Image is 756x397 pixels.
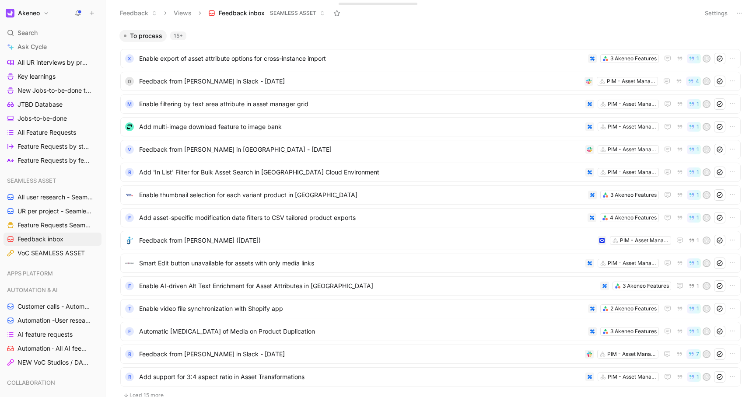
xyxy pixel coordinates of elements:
span: Add 'In List' Filter for Bulk Asset Search in [GEOGRAPHIC_DATA] Cloud Environment [139,167,582,178]
a: XEnable export of asset attribute options for cross-instance import3 Akeneo Features1S [120,49,741,68]
button: 1 [687,145,701,154]
div: O [125,77,134,86]
span: 1 [696,215,699,220]
div: AUTOMATION & AI [3,283,101,296]
span: Feature Requests by feature [17,156,90,165]
button: View actions [90,58,99,67]
a: All user research - Seamless Asset ([PERSON_NAME]) [3,191,101,204]
div: PIM - Asset Manager [620,236,669,245]
div: PIM - Asset Manager [608,100,657,108]
div: R [125,168,134,177]
a: JTBD Database [3,98,101,111]
span: AUTOMATION & AI [7,286,58,294]
a: logoEnable thumbnail selection for each variant product in [GEOGRAPHIC_DATA]3 Akeneo Features1S [120,185,741,205]
button: To process [119,30,167,42]
a: RFeedback from [PERSON_NAME] in Slack - [DATE]PIM - Asset Manager7J [120,345,741,364]
span: AI feature requests [17,330,73,339]
span: VoC SEAMLESS ASSET [17,249,85,258]
a: AI feature requests [3,328,101,341]
button: 7 [686,349,701,359]
span: 1 [696,283,699,289]
span: Enable AI-driven Alt Text Enrichment for Asset Attributes in [GEOGRAPHIC_DATA] [139,281,597,291]
span: Search [17,28,38,38]
span: JTBD Database [17,100,63,109]
button: View actions [91,344,99,353]
div: S [703,260,710,266]
div: R [125,373,134,381]
a: All UR interviews by projects [3,56,101,69]
button: View actions [94,193,102,202]
img: logo [125,122,134,131]
span: Ask Cycle [17,42,47,52]
div: APPS PLATFORM [3,267,101,282]
button: View actions [89,72,98,81]
a: New Jobs-to-be-done to review ([PERSON_NAME]) [3,84,101,97]
button: 1 [687,372,701,382]
a: logoFeedback from [PERSON_NAME] ([DATE])PIM - Asset Manager1V [120,231,741,250]
div: F [125,213,134,222]
button: View actions [89,128,98,137]
button: 1 [687,122,701,132]
button: 1 [687,99,701,109]
div: PIM - Asset Manager [608,259,657,268]
div: 3 Akeneo Features [610,191,657,199]
span: SEAMLESS ASSET [7,176,56,185]
span: UR per project - Seamless assets (Marion) [17,207,93,216]
div: APPS PLATFORM [3,267,101,280]
div: PIM - Asset Manager [608,122,657,131]
div: COLLABORATION [3,376,101,392]
div: AUTOMATION & AICustomer calls - Automation ([PERSON_NAME])Automation -User research per projectAI... [3,283,101,369]
div: PIM - Asset Manager [607,350,656,359]
span: 1 [696,56,699,61]
span: Enable video file synchronization with Shopify app [139,303,584,314]
a: MEnable filtering by text area attribute in asset manager gridPIM - Asset Manager1S [120,94,741,114]
div: R [125,350,134,359]
div: J [703,146,710,153]
a: Feature Requests Seamless Assets [3,219,101,232]
span: APPS PLATFORM [7,269,53,278]
img: logo [125,236,134,245]
div: 4 Akeneo Features [610,213,657,222]
div: M [125,100,134,108]
button: 1 [687,54,701,63]
div: Search [3,26,101,39]
div: S [703,215,710,221]
span: NEW VoC Studios / DAM & Automation [17,358,92,367]
span: 1 [696,192,699,198]
span: Jobs-to-be-done [17,114,67,123]
div: PIM - Asset Manager [608,145,657,154]
div: S [703,283,710,289]
span: 1 [696,261,699,266]
div: 3 Akeneo Features [623,282,669,290]
div: PIM - Asset Manager [608,373,657,381]
div: S [703,306,710,312]
div: PIM - Asset Manager [608,168,657,177]
span: Enable export of asset attribute options for cross-instance import [139,53,584,64]
a: FAdd asset-specific modification date filters to CSV tailored product exports4 Akeneo Features1S [120,208,741,227]
span: 1 [696,124,699,129]
button: 1 [687,258,701,268]
button: 1 [687,281,701,291]
div: X [125,54,134,63]
a: Jobs-to-be-done [3,112,101,125]
h1: Akeneo [18,9,40,17]
button: 4 [686,77,701,86]
button: View actions [93,207,101,216]
img: logo [125,259,134,268]
span: 7 [696,352,699,357]
a: FAutomatic [MEDICAL_DATA] of Media on Product Duplication3 Akeneo Features1S [120,322,741,341]
span: All UR interviews by projects [17,58,90,67]
a: Ask Cycle [3,40,101,53]
div: S [703,374,710,380]
div: V [125,145,134,154]
div: Docs, images, videos, audio files, links & more [344,4,385,7]
span: Feedback inbox [219,9,265,17]
button: View actions [90,142,99,151]
span: Automation · All AI feedbacks [17,344,91,353]
span: New Jobs-to-be-done to review ([PERSON_NAME]) [17,86,94,95]
button: View actions [89,235,98,244]
button: 1 [687,190,701,200]
a: Feature Requests by status [3,140,101,153]
a: Key learnings [3,70,101,83]
img: Akeneo [6,9,14,17]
